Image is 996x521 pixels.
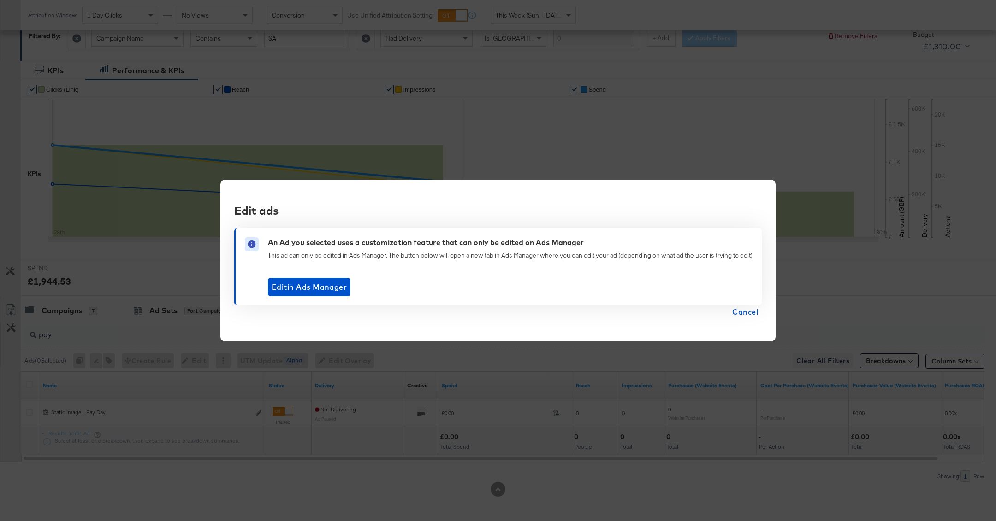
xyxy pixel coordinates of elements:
div: Edit ads [234,203,755,218]
div: This ad can only be edited in Ads Manager. The button below will open a new tab in Ads Manager wh... [268,251,753,260]
span: Edit in Ads Manager [272,281,347,293]
span: Cancel [732,305,758,318]
div: An Ad you selected uses a customization feature that can only be edited on Ads Manager [268,237,584,248]
button: Editin Ads Manager [268,278,350,296]
button: Cancel [729,305,762,318]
